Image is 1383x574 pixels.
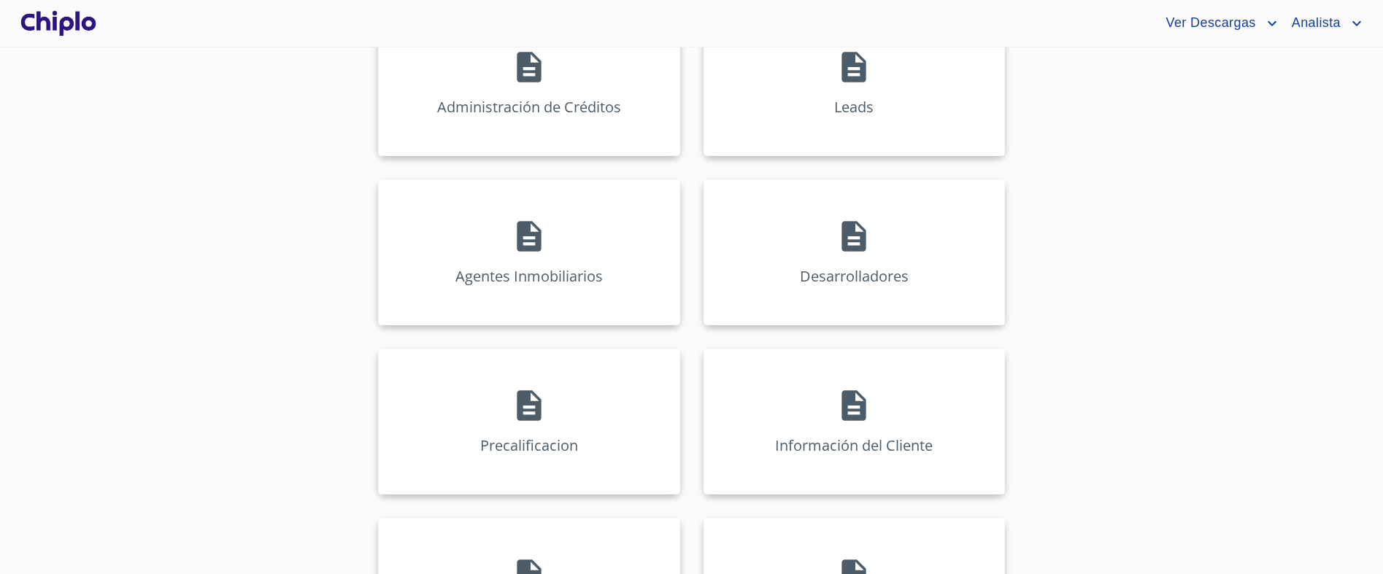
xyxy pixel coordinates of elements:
p: Información del Cliente [775,435,933,455]
button: account of current user [1281,12,1365,35]
span: Analista [1281,12,1348,35]
p: Administración de Créditos [437,97,621,117]
p: Desarrolladores [800,266,909,286]
button: account of current user [1155,12,1280,35]
p: Leads [834,97,874,117]
span: Ver Descargas [1155,12,1263,35]
p: Agentes Inmobiliarios [455,266,603,286]
p: Precalificacion [480,435,578,455]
